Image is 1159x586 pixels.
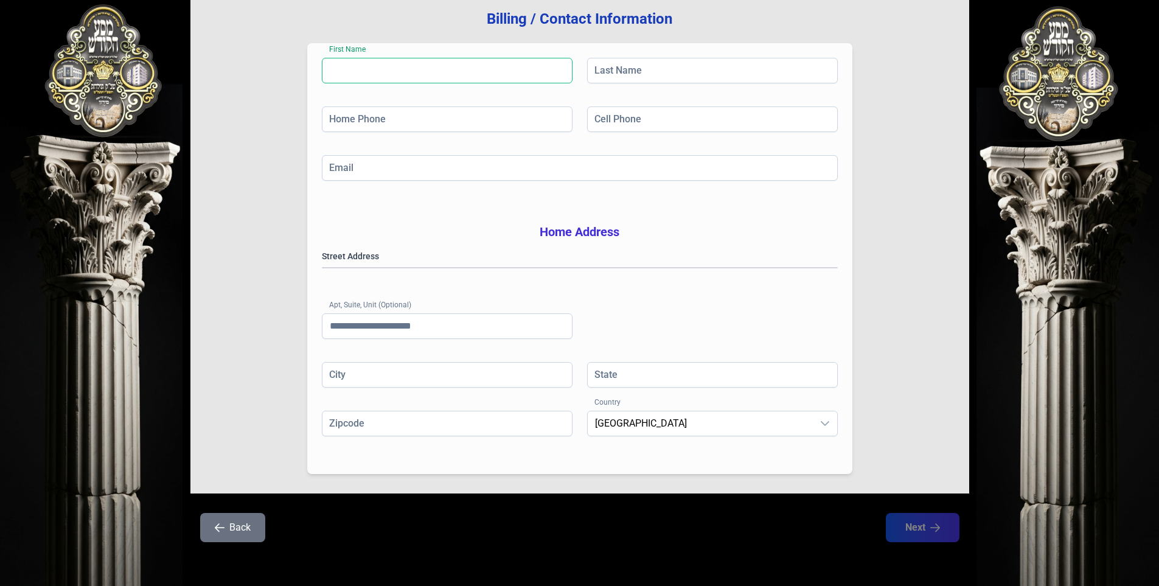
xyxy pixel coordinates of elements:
button: Next [886,513,959,542]
button: Back [200,513,265,542]
h3: Home Address [322,223,838,240]
div: dropdown trigger [813,411,837,436]
label: Street Address [322,250,838,262]
h3: Billing / Contact Information [210,9,950,29]
span: United States [588,411,813,436]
